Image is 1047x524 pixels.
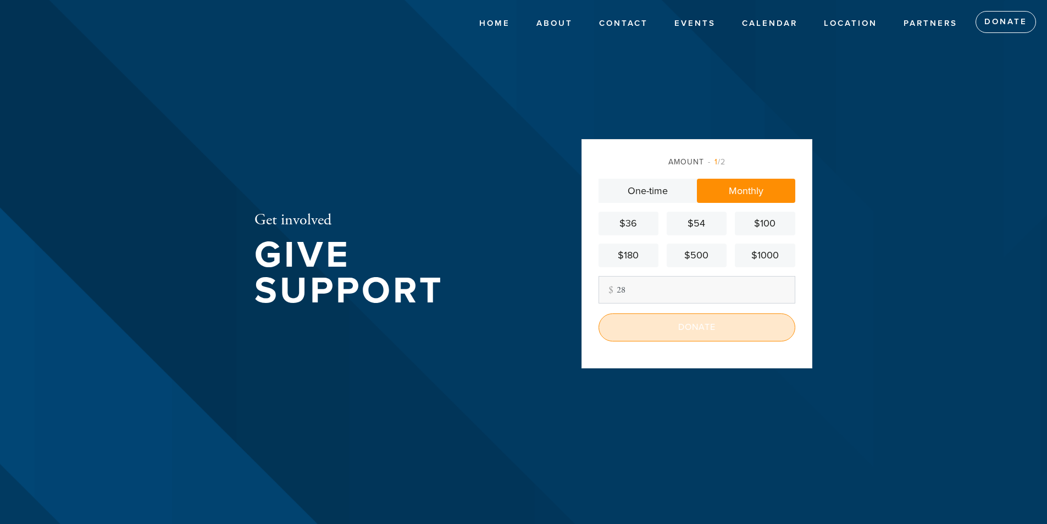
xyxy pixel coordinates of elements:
a: Monthly [697,179,795,203]
div: $500 [671,248,722,263]
a: $500 [667,244,727,267]
input: Other amount [599,276,795,304]
span: /2 [708,157,725,167]
div: $100 [739,216,790,231]
div: $1000 [739,248,790,263]
a: Calendar [734,13,806,34]
input: Donate [599,313,795,341]
a: $54 [667,212,727,235]
h1: Give Support [254,238,546,308]
a: $180 [599,244,658,267]
h2: Get involved [254,211,546,230]
span: 1 [714,157,718,167]
div: Amount [599,156,795,168]
div: $54 [671,216,722,231]
a: $100 [735,212,795,235]
div: $36 [603,216,654,231]
a: Partners [895,13,966,34]
a: Contact [591,13,656,34]
a: One-time [599,179,697,203]
a: $1000 [735,244,795,267]
a: Home [471,13,518,34]
div: $180 [603,248,654,263]
a: $36 [599,212,658,235]
a: Events [666,13,724,34]
a: About [528,13,581,34]
a: Donate [976,11,1036,33]
a: Location [816,13,885,34]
